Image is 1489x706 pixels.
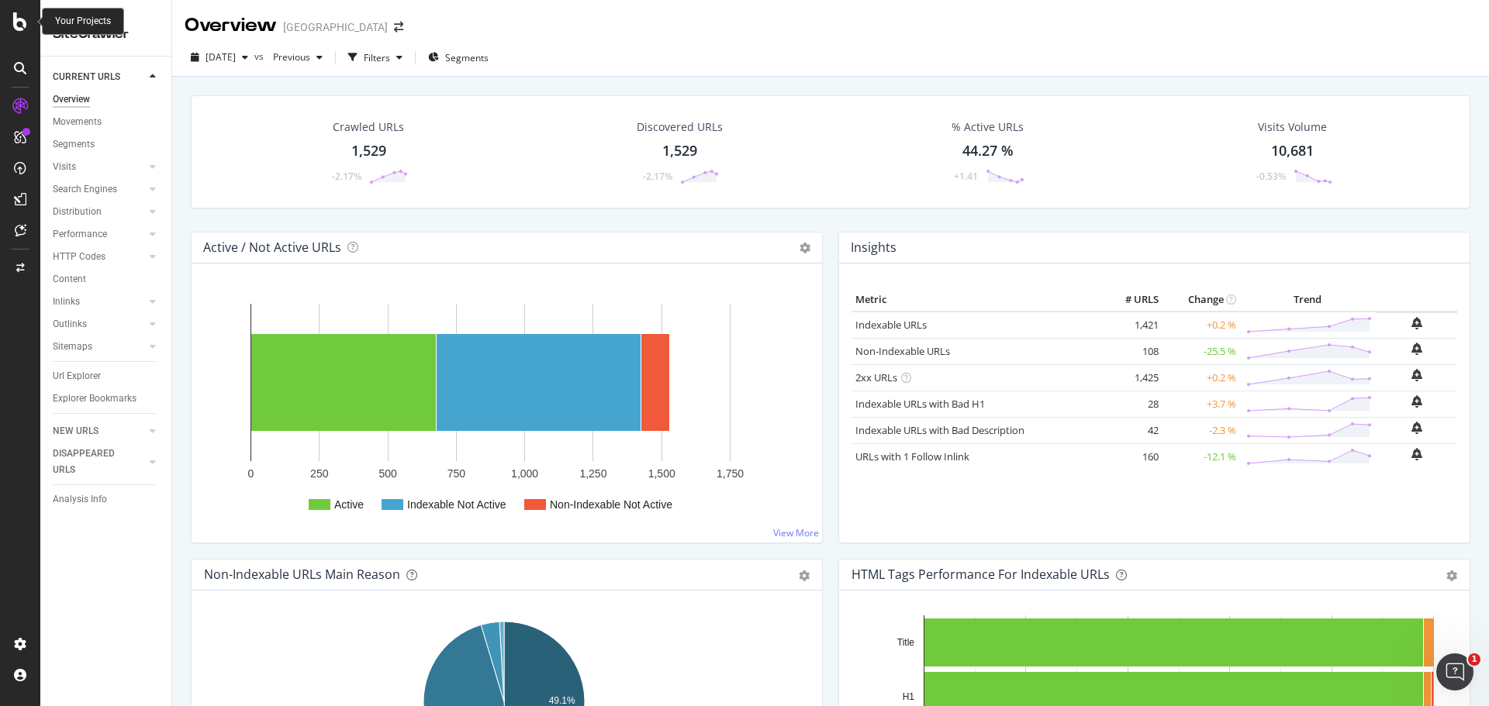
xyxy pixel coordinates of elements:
[53,181,145,198] a: Search Engines
[954,170,978,183] div: +1.41
[53,339,92,355] div: Sitemaps
[53,226,107,243] div: Performance
[53,271,161,288] a: Content
[53,91,161,108] a: Overview
[549,695,575,706] text: 49.1%
[550,498,672,511] text: Non-Indexable Not Active
[1468,653,1480,666] span: 1
[1100,288,1163,312] th: # URLS
[53,316,145,332] a: Outlinks
[851,237,897,258] h4: Insights
[333,119,404,135] div: Crawled URLs
[637,119,723,135] div: Discovered URLs
[53,114,102,130] div: Movements
[53,226,145,243] a: Performance
[53,204,102,220] div: Distribution
[53,316,87,332] div: Outlinks
[310,467,329,480] text: 250
[855,344,950,358] a: Non-Indexable URLs
[203,237,341,258] h4: Active / Not Active URLs
[53,181,117,198] div: Search Engines
[53,446,131,478] div: DISAPPEARED URLS
[1163,417,1240,443] td: -2.3 %
[855,397,985,411] a: Indexable URLs with Bad H1
[1411,395,1422,408] div: bell-plus
[53,159,145,175] a: Visits
[422,45,495,70] button: Segments
[855,423,1024,437] a: Indexable URLs with Bad Description
[1163,364,1240,391] td: +0.2 %
[53,136,161,153] a: Segments
[204,567,400,582] div: Non-Indexable URLs Main Reason
[53,368,101,384] div: Url Explorer
[445,51,489,64] span: Segments
[1100,364,1163,391] td: 1,425
[53,339,145,355] a: Sitemaps
[185,12,277,39] div: Overview
[267,45,329,70] button: Previous
[53,491,161,508] a: Analysis Info
[53,391,161,407] a: Explorer Bookmarks
[855,318,927,332] a: Indexable URLs
[53,423,145,439] a: NEW URLS
[897,637,915,648] text: Title
[283,19,388,35] div: [GEOGRAPHIC_DATA]
[1163,312,1240,339] td: +0.2 %
[643,170,672,183] div: -2.17%
[447,467,466,480] text: 750
[53,159,76,175] div: Visits
[53,294,80,310] div: Inlinks
[53,69,145,85] a: CURRENT URLS
[648,467,675,480] text: 1,500
[800,243,810,253] i: Options
[248,467,254,480] text: 0
[1100,338,1163,364] td: 108
[855,449,969,463] a: URLs with 1 Follow Inlink
[267,50,310,64] span: Previous
[952,119,1024,135] div: % Active URLs
[53,249,105,265] div: HTTP Codes
[903,691,915,702] text: H1
[1100,443,1163,470] td: 160
[855,370,897,384] a: 2xx URLs
[53,271,86,288] div: Content
[717,467,744,480] text: 1,750
[1100,391,1163,417] td: 28
[334,498,364,511] text: Active
[1411,369,1422,381] div: bell-plus
[351,141,386,161] div: 1,529
[1163,288,1240,312] th: Change
[53,391,136,407] div: Explorer Bookmarks
[53,204,145,220] a: Distribution
[53,91,90,108] div: Overview
[53,69,120,85] div: CURRENT URLS
[394,22,403,33] div: arrow-right-arrow-left
[53,249,145,265] a: HTTP Codes
[962,141,1014,161] div: 44.27 %
[53,423,98,439] div: NEW URLS
[1411,422,1422,434] div: bell-plus
[1100,312,1163,339] td: 1,421
[1163,391,1240,417] td: +3.7 %
[206,50,236,64] span: 2025 Oct. 5th
[185,45,254,70] button: [DATE]
[53,491,107,508] div: Analysis Info
[204,288,804,530] svg: A chart.
[1100,417,1163,443] td: 42
[1411,448,1422,460] div: bell-plus
[773,526,819,539] a: View More
[1436,653,1473,691] iframe: Intercom live chat
[1256,170,1286,183] div: -0.53%
[511,467,538,480] text: 1,000
[407,498,506,511] text: Indexable Not Active
[332,170,361,183] div: -2.17%
[1271,141,1314,161] div: 10,681
[1163,338,1240,364] td: -25.5 %
[852,288,1100,312] th: Metric
[53,136,95,153] div: Segments
[364,51,390,64] div: Filters
[53,368,161,384] a: Url Explorer
[53,294,145,310] a: Inlinks
[378,467,397,480] text: 500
